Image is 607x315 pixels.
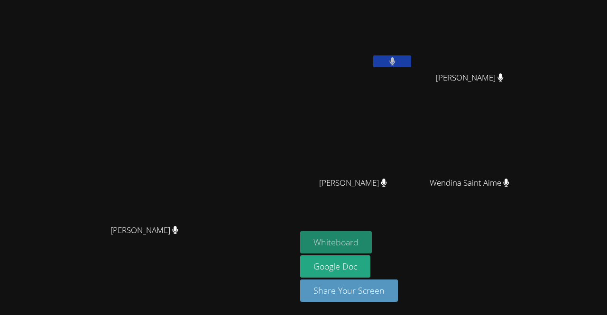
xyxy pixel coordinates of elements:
[300,231,372,253] button: Whiteboard
[300,279,398,302] button: Share Your Screen
[319,176,387,190] span: [PERSON_NAME]
[430,176,509,190] span: Wendina Saint Aime
[300,255,370,278] a: Google Doc
[110,224,178,237] span: [PERSON_NAME]
[436,71,504,85] span: [PERSON_NAME]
